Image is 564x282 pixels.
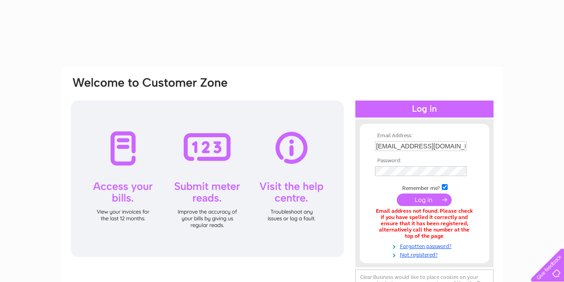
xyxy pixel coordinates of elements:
div: Email address not found. Please check if you have spelled it correctly and ensure that it has bee... [375,208,474,239]
a: Forgotten password? [375,241,476,250]
th: Email Address: [373,133,476,139]
th: Password: [373,158,476,164]
input: Submit [397,194,452,206]
a: Not registered? [375,250,476,258]
td: Remember me? [373,183,476,192]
